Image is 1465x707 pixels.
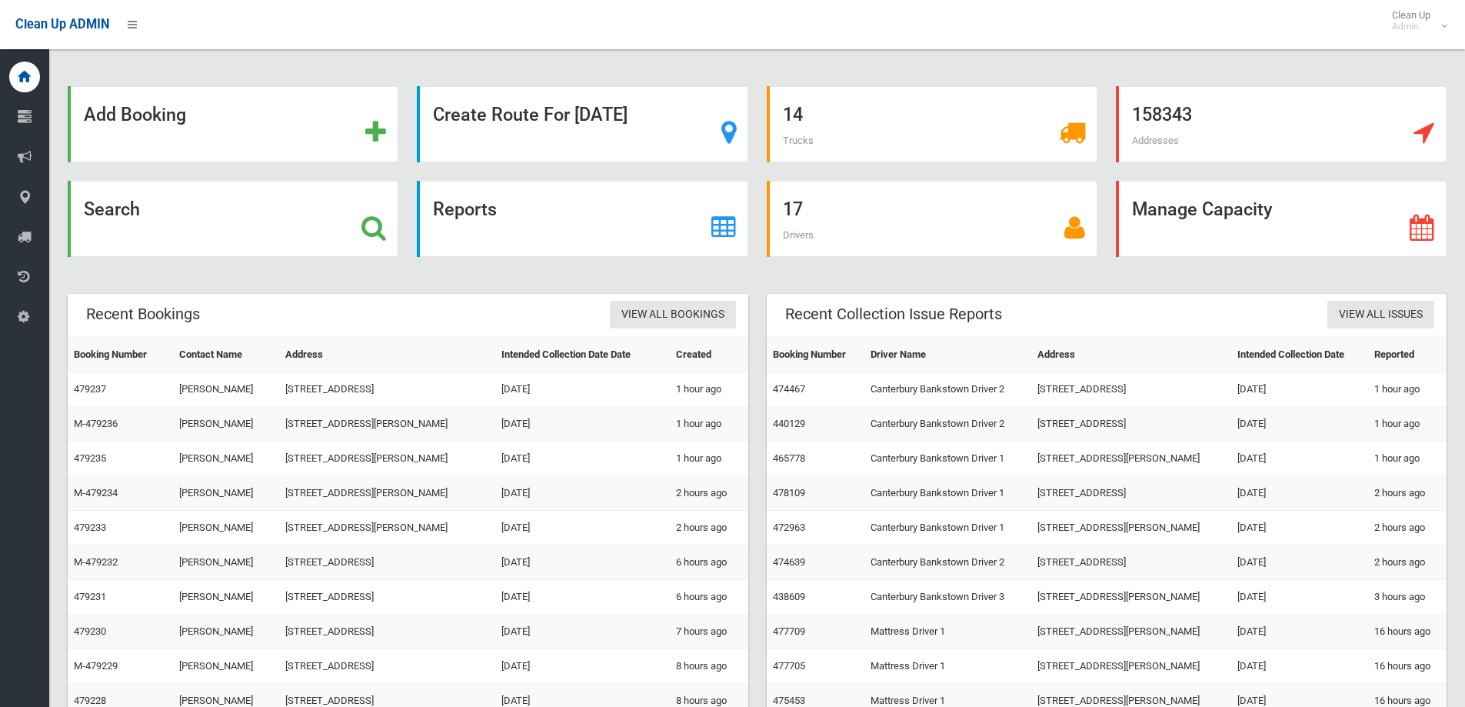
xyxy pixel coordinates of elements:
[1031,511,1231,545] td: [STREET_ADDRESS][PERSON_NAME]
[1231,545,1368,580] td: [DATE]
[433,104,628,125] strong: Create Route For [DATE]
[1368,407,1447,442] td: 1 hour ago
[173,615,279,649] td: [PERSON_NAME]
[1132,135,1179,146] span: Addresses
[1384,9,1446,32] span: Clean Up
[173,649,279,684] td: [PERSON_NAME]
[84,198,140,220] strong: Search
[1231,407,1368,442] td: [DATE]
[864,442,1032,476] td: Canterbury Bankstown Driver 1
[1392,21,1430,32] small: Admin
[1132,198,1272,220] strong: Manage Capacity
[74,418,118,429] a: M-479236
[773,695,805,706] a: 475453
[670,545,747,580] td: 6 hours ago
[767,338,864,372] th: Booking Number
[773,418,805,429] a: 440129
[74,383,106,395] a: 479237
[68,181,398,257] a: Search
[279,372,494,407] td: [STREET_ADDRESS]
[670,649,747,684] td: 8 hours ago
[74,591,106,602] a: 479231
[1031,615,1231,649] td: [STREET_ADDRESS][PERSON_NAME]
[864,476,1032,511] td: Canterbury Bankstown Driver 1
[670,511,747,545] td: 2 hours ago
[670,615,747,649] td: 7 hours ago
[279,580,494,615] td: [STREET_ADDRESS]
[15,17,109,32] span: Clean Up ADMIN
[767,86,1097,162] a: 14 Trucks
[495,615,670,649] td: [DATE]
[783,198,803,220] strong: 17
[495,407,670,442] td: [DATE]
[670,372,747,407] td: 1 hour ago
[279,511,494,545] td: [STREET_ADDRESS][PERSON_NAME]
[783,229,814,241] span: Drivers
[74,522,106,533] a: 479233
[417,86,747,162] a: Create Route For [DATE]
[1031,476,1231,511] td: [STREET_ADDRESS]
[173,338,279,372] th: Contact Name
[279,476,494,511] td: [STREET_ADDRESS][PERSON_NAME]
[773,487,805,499] a: 478109
[1231,615,1368,649] td: [DATE]
[1368,580,1447,615] td: 3 hours ago
[864,338,1032,372] th: Driver Name
[173,545,279,580] td: [PERSON_NAME]
[773,383,805,395] a: 474467
[1231,580,1368,615] td: [DATE]
[1327,301,1434,329] a: View All Issues
[670,407,747,442] td: 1 hour ago
[1231,649,1368,684] td: [DATE]
[864,545,1032,580] td: Canterbury Bankstown Driver 2
[173,476,279,511] td: [PERSON_NAME]
[433,198,497,220] strong: Reports
[279,338,494,372] th: Address
[74,556,118,568] a: M-479232
[783,104,803,125] strong: 14
[773,556,805,568] a: 474639
[1231,476,1368,511] td: [DATE]
[670,580,747,615] td: 6 hours ago
[1116,181,1447,257] a: Manage Capacity
[1031,407,1231,442] td: [STREET_ADDRESS]
[495,338,670,372] th: Intended Collection Date Date
[1368,615,1447,649] td: 16 hours ago
[773,625,805,637] a: 477709
[773,591,805,602] a: 438609
[74,660,118,672] a: M-479229
[173,372,279,407] td: [PERSON_NAME]
[279,407,494,442] td: [STREET_ADDRESS][PERSON_NAME]
[173,511,279,545] td: [PERSON_NAME]
[864,580,1032,615] td: Canterbury Bankstown Driver 3
[864,615,1032,649] td: Mattress Driver 1
[1031,545,1231,580] td: [STREET_ADDRESS]
[173,580,279,615] td: [PERSON_NAME]
[1368,476,1447,511] td: 2 hours ago
[1116,86,1447,162] a: 158343 Addresses
[1031,649,1231,684] td: [STREET_ADDRESS][PERSON_NAME]
[279,615,494,649] td: [STREET_ADDRESS]
[670,442,747,476] td: 1 hour ago
[495,476,670,511] td: [DATE]
[1231,338,1368,372] th: Intended Collection Date
[864,511,1032,545] td: Canterbury Bankstown Driver 1
[417,181,747,257] a: Reports
[864,407,1032,442] td: Canterbury Bankstown Driver 2
[279,545,494,580] td: [STREET_ADDRESS]
[767,299,1021,329] header: Recent Collection Issue Reports
[864,372,1032,407] td: Canterbury Bankstown Driver 2
[1031,442,1231,476] td: [STREET_ADDRESS][PERSON_NAME]
[495,545,670,580] td: [DATE]
[495,511,670,545] td: [DATE]
[1132,104,1192,125] strong: 158343
[767,181,1097,257] a: 17 Drivers
[68,86,398,162] a: Add Booking
[68,299,218,329] header: Recent Bookings
[864,649,1032,684] td: Mattress Driver 1
[279,649,494,684] td: [STREET_ADDRESS]
[74,452,106,464] a: 479235
[1368,372,1447,407] td: 1 hour ago
[773,522,805,533] a: 472963
[1368,338,1447,372] th: Reported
